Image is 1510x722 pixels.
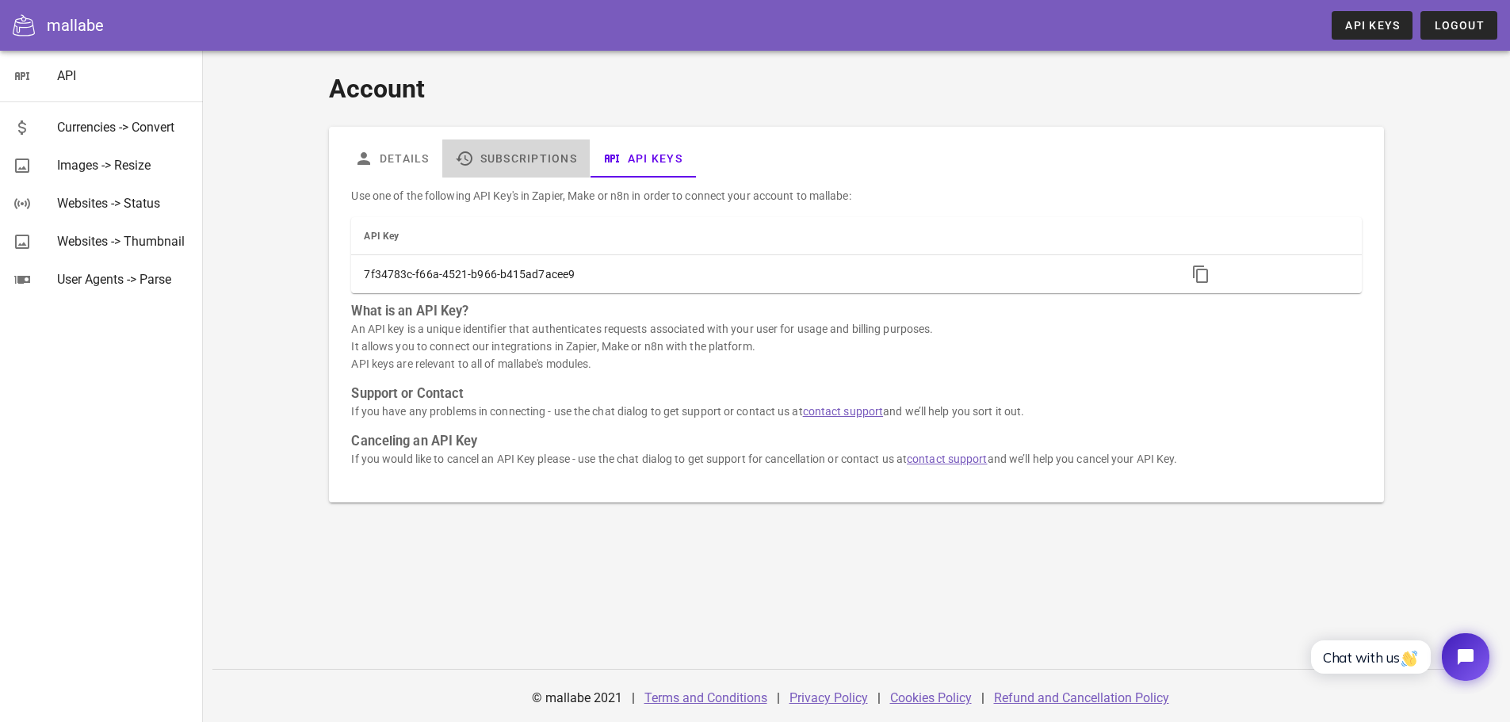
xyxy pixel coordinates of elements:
a: Subscriptions [442,139,590,178]
span: Logout [1433,19,1485,32]
div: | [981,679,984,717]
div: © mallabe 2021 [522,679,632,717]
p: If you would like to cancel an API Key please - use the chat dialog to get support for cancellati... [351,450,1361,468]
th: API Key: Not sorted. Activate to sort ascending. [351,217,1173,255]
div: Websites -> Thumbnail [57,234,190,249]
iframe: Tidio Chat [1294,620,1503,694]
div: | [632,679,635,717]
a: API Keys [1332,11,1413,40]
div: mallabe [47,13,104,37]
div: | [877,679,881,717]
a: Details [342,139,442,178]
h3: What is an API Key? [351,303,1361,320]
div: | [777,679,780,717]
h1: Account [329,70,1383,108]
button: Logout [1420,11,1497,40]
p: Use one of the following API Key's in Zapier, Make or n8n in order to connect your account to mal... [351,187,1361,204]
td: 7f34783c-f66a-4521-b966-b415ad7acee9 [351,255,1173,293]
span: API Key [364,231,399,242]
p: An API key is a unique identifier that authenticates requests associated with your user for usage... [351,320,1361,372]
h3: Canceling an API Key [351,433,1361,450]
a: Terms and Conditions [644,690,767,705]
div: API [57,68,190,83]
p: If you have any problems in connecting - use the chat dialog to get support or contact us at and ... [351,403,1361,420]
a: Refund and Cancellation Policy [994,690,1169,705]
a: contact support [907,453,988,465]
div: Currencies -> Convert [57,120,190,135]
span: API Keys [1344,19,1400,32]
a: API Keys [590,139,695,178]
a: Privacy Policy [789,690,868,705]
div: Images -> Resize [57,158,190,173]
a: Cookies Policy [890,690,972,705]
h3: Support or Contact [351,385,1361,403]
div: Websites -> Status [57,196,190,211]
a: contact support [803,405,884,418]
div: User Agents -> Parse [57,272,190,287]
